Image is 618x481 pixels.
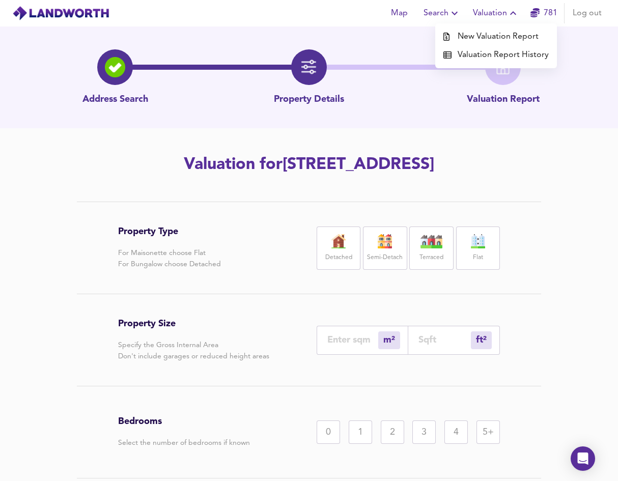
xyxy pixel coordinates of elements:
[118,247,221,270] p: For Maisonette choose Flat For Bungalow choose Detached
[118,416,250,427] h3: Bedrooms
[327,334,378,345] input: Enter sqm
[105,57,125,77] img: search-icon
[569,3,606,23] button: Log out
[473,6,519,20] span: Valuation
[381,420,404,444] div: 2
[317,227,360,270] div: Detached
[301,60,317,75] img: filter-icon
[21,154,597,176] h2: Valuation for [STREET_ADDRESS]
[383,3,415,23] button: Map
[418,334,471,345] input: Sqft
[378,331,400,349] div: m²
[409,227,453,270] div: Terraced
[412,420,436,444] div: 3
[530,6,557,20] a: 781
[372,234,398,248] img: house-icon
[118,318,269,329] h3: Property Size
[573,6,602,20] span: Log out
[435,46,557,64] a: Valuation Report History
[325,251,352,264] label: Detached
[387,6,411,20] span: Map
[435,27,557,46] a: New Valuation Report
[419,3,465,23] button: Search
[317,420,340,444] div: 0
[476,420,500,444] div: 5+
[118,437,250,448] p: Select the number of bedrooms if known
[465,234,491,248] img: flat-icon
[473,251,483,264] label: Flat
[326,234,351,248] img: house-icon
[467,93,540,106] p: Valuation Report
[469,3,523,23] button: Valuation
[424,6,461,20] span: Search
[82,93,148,106] p: Address Search
[367,251,403,264] label: Semi-Detach
[118,339,269,362] p: Specify the Gross Internal Area Don't include garages or reduced height areas
[349,420,372,444] div: 1
[571,446,595,471] div: Open Intercom Messenger
[456,227,500,270] div: Flat
[471,331,492,349] div: m²
[444,420,468,444] div: 4
[419,234,444,248] img: house-icon
[419,251,443,264] label: Terraced
[527,3,560,23] button: 781
[118,226,221,237] h3: Property Type
[12,6,109,21] img: logo
[363,227,407,270] div: Semi-Detach
[274,93,344,106] p: Property Details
